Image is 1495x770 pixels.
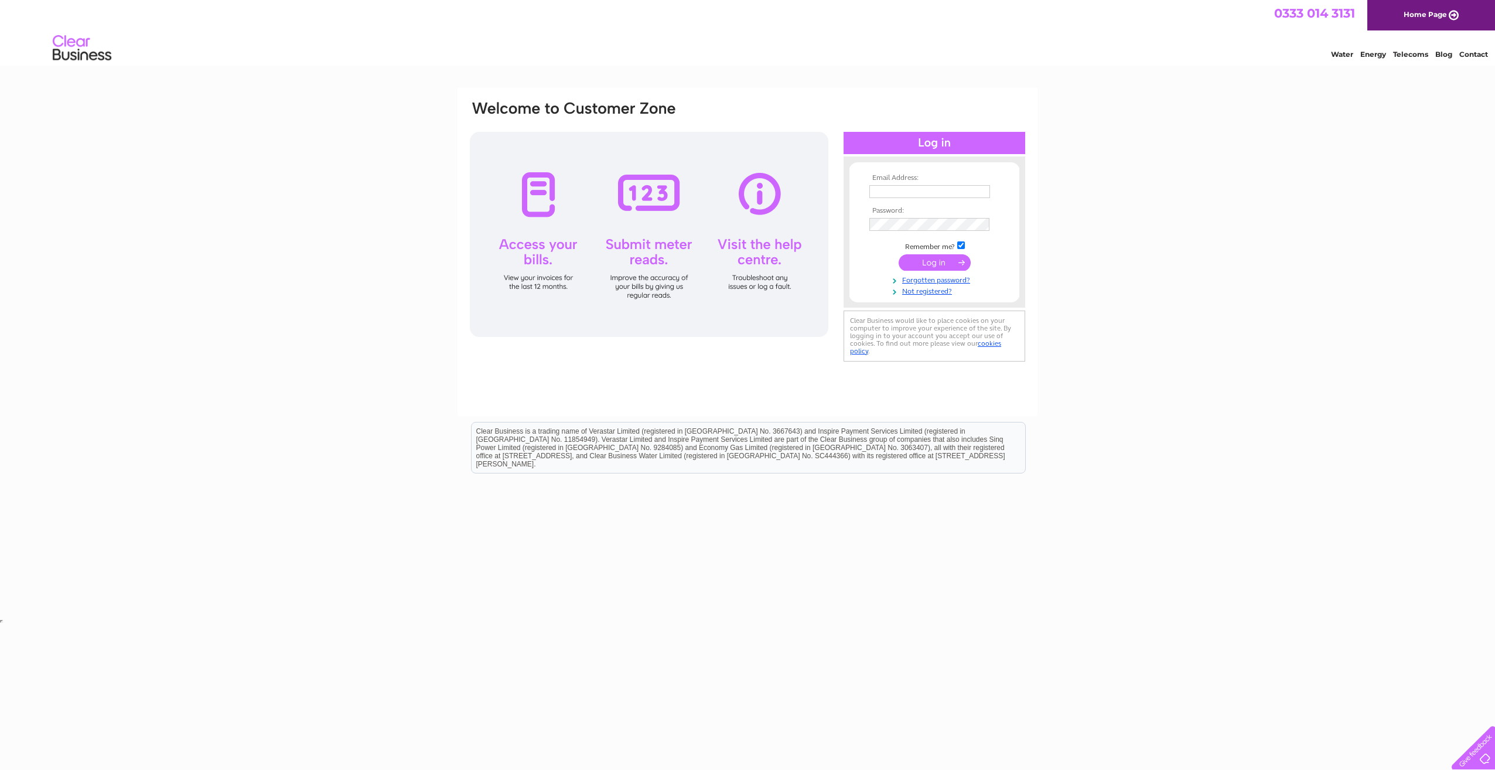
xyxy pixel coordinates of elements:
th: Email Address: [866,174,1002,182]
div: Clear Business would like to place cookies on your computer to improve your experience of the sit... [844,311,1025,362]
a: Energy [1360,50,1386,59]
img: logo.png [52,30,112,66]
div: Clear Business is a trading name of Verastar Limited (registered in [GEOGRAPHIC_DATA] No. 3667643... [472,6,1025,57]
a: Telecoms [1393,50,1428,59]
a: 0333 014 3131 [1274,6,1355,21]
a: cookies policy [850,339,1001,355]
th: Password: [866,207,1002,215]
a: Water [1331,50,1353,59]
a: Contact [1459,50,1488,59]
input: Submit [899,254,971,271]
a: Blog [1435,50,1452,59]
a: Forgotten password? [869,274,1002,285]
td: Remember me? [866,240,1002,251]
a: Not registered? [869,285,1002,296]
